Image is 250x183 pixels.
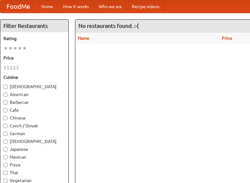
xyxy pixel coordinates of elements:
label: German [3,130,65,137]
li: $ [3,64,7,71]
a: Name [78,36,89,41]
a: Recipe videos [127,0,164,13]
label: Chinese [3,115,65,121]
input: [DEMOGRAPHIC_DATA] [3,140,7,144]
input: Mexican [3,155,7,159]
li: ★ [13,45,17,52]
label: Mexican [3,154,65,160]
label: Japanese [3,146,65,152]
input: German [3,132,7,136]
input: Chinese [3,116,7,120]
input: Barbecue [3,100,7,104]
input: Vegetarian [3,179,7,183]
label: Thai [3,170,65,176]
li: $ [16,64,19,71]
a: How it works [58,0,94,13]
h5: Price [3,55,65,61]
label: American [3,91,65,98]
input: Pizza [3,163,7,167]
h5: Cuisine [3,74,65,80]
li: ★ [17,45,22,52]
li: $ [7,64,10,71]
input: Czech / Slovak [3,124,7,128]
a: Home [36,0,58,13]
input: Thai [3,171,7,175]
label: [DEMOGRAPHIC_DATA] [3,138,65,145]
label: [DEMOGRAPHIC_DATA] [3,84,65,90]
label: Barbecue [3,99,65,105]
li: ★ [22,45,27,52]
label: Pizza [3,162,65,168]
input: Japanese [3,147,7,151]
ng-pluralize: No restaurants found. :-( [78,23,139,29]
label: Czech / Slovak [3,123,65,129]
li: $ [10,64,13,71]
label: Cafe [3,107,65,113]
li: $ [13,64,16,71]
h5: Rating [3,35,65,42]
a: Price [222,36,232,41]
input: American [3,93,7,97]
a: FoodMe [0,0,36,13]
li: ★ [8,45,13,52]
input: Cafe [3,108,7,112]
li: ★ [3,45,8,52]
a: Who we are [94,0,127,13]
h4: Filter Restaurants [0,20,68,32]
input: [DEMOGRAPHIC_DATA] [3,85,7,89]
